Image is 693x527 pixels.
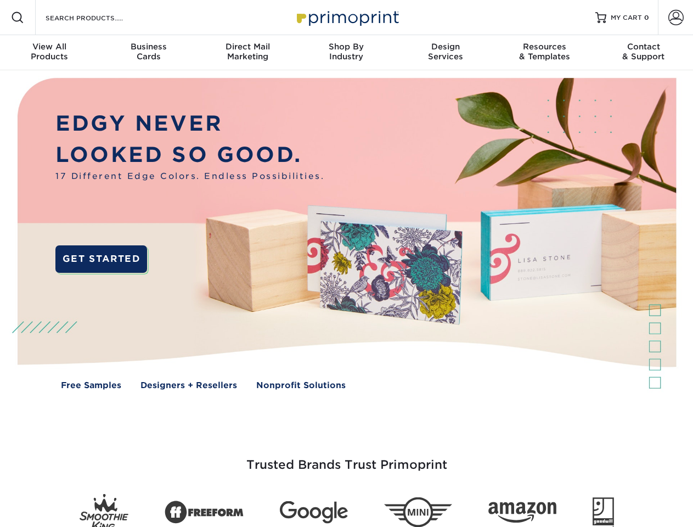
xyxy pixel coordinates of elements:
span: Direct Mail [198,42,297,52]
a: Direct MailMarketing [198,35,297,70]
span: Contact [594,42,693,52]
div: Services [396,42,495,61]
img: Goodwill [593,497,614,527]
span: MY CART [611,13,642,23]
span: Resources [495,42,594,52]
img: Google [280,501,348,524]
img: Primoprint [292,5,402,29]
div: & Templates [495,42,594,61]
span: 0 [644,14,649,21]
input: SEARCH PRODUCTS..... [44,11,151,24]
a: DesignServices [396,35,495,70]
span: 17 Different Edge Colors. Endless Possibilities. [55,170,324,183]
a: Resources& Templates [495,35,594,70]
a: Designers + Resellers [140,379,237,392]
a: GET STARTED [55,245,147,273]
div: Marketing [198,42,297,61]
img: Amazon [488,502,556,523]
div: Cards [99,42,198,61]
h3: Trusted Brands Trust Primoprint [26,431,668,485]
p: LOOKED SO GOOD. [55,139,324,171]
a: Nonprofit Solutions [256,379,346,392]
span: Shop By [297,42,396,52]
span: Business [99,42,198,52]
div: & Support [594,42,693,61]
a: Free Samples [61,379,121,392]
a: Contact& Support [594,35,693,70]
a: Shop ByIndustry [297,35,396,70]
div: Industry [297,42,396,61]
a: BusinessCards [99,35,198,70]
span: Design [396,42,495,52]
p: EDGY NEVER [55,108,324,139]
